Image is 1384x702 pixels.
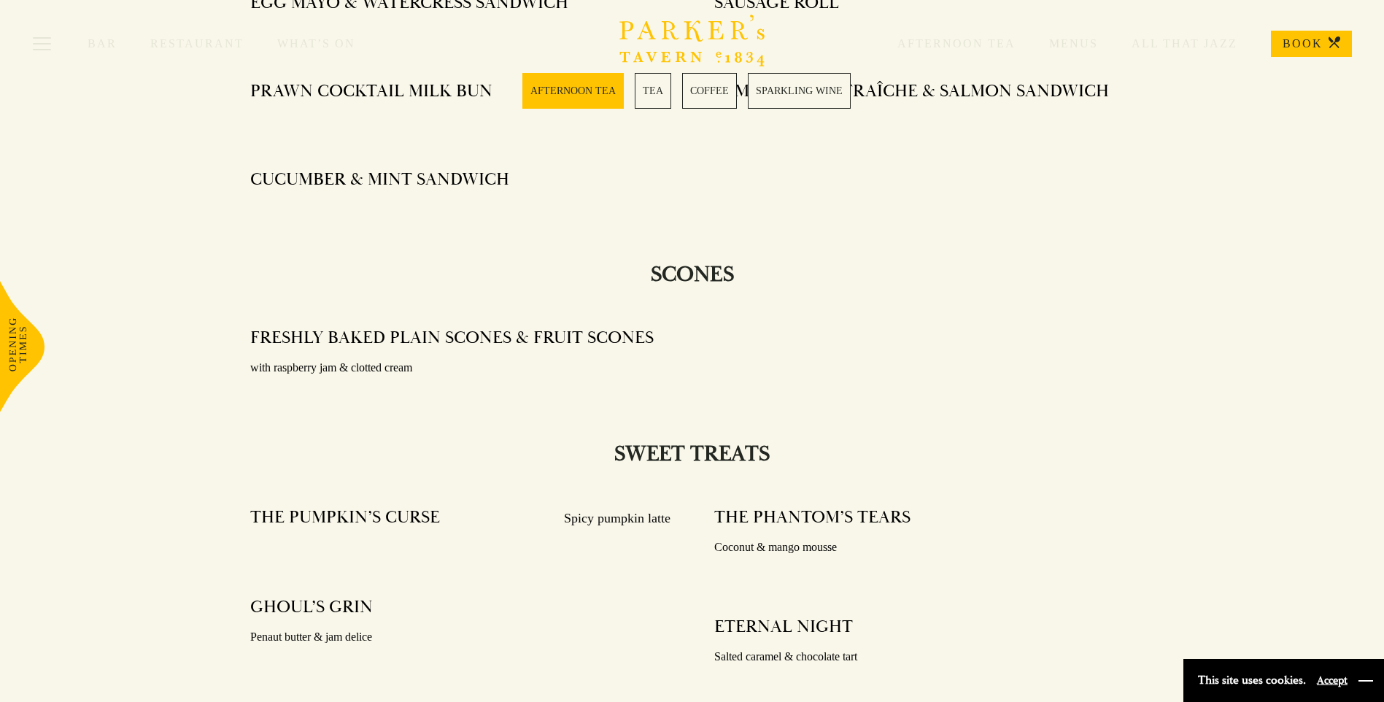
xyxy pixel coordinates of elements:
[635,73,671,109] a: 2 / 4
[1317,674,1348,687] button: Accept
[549,506,670,530] p: Spicy pumpkin latte
[250,169,509,190] h4: CUCUMBER & MINT SANDWICH
[714,616,853,638] h4: ETERNAL NIGHT
[636,261,749,288] h2: SCONES
[714,647,1134,668] p: Salted caramel & chocolate tart
[522,73,624,109] a: 1 / 4
[250,358,670,379] p: with raspberry jam & clotted cream
[250,596,373,618] h4: GHOUL’S GRIN
[1358,674,1373,688] button: Close and accept
[714,537,1134,558] p: Coconut & mango mousse
[748,73,851,109] a: 4 / 4
[250,627,670,648] p: Penaut butter & jam delice
[600,441,784,467] h2: SWEET TREATS
[250,506,440,530] h4: THE PUMPKIN’S CURSE
[714,506,911,528] h4: THE PHANTOM’S TEARS
[250,327,654,349] h4: FRESHLY BAKED PLAIN SCONES & FRUIT SCONES
[1198,670,1306,691] p: This site uses cookies.
[682,73,737,109] a: 3 / 4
